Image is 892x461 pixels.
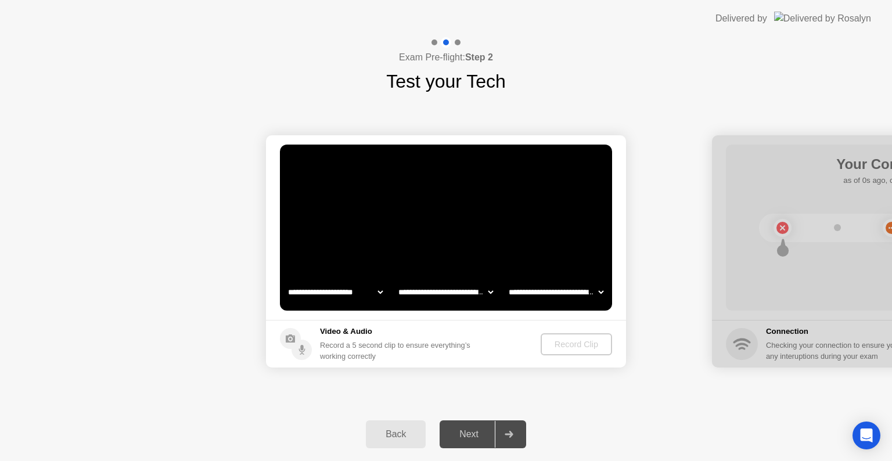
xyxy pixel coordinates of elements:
[320,340,475,362] div: Record a 5 second clip to ensure everything’s working correctly
[369,429,422,440] div: Back
[286,280,385,304] select: Available cameras
[715,12,767,26] div: Delivered by
[506,280,606,304] select: Available microphones
[399,51,493,64] h4: Exam Pre-flight:
[320,326,475,337] h5: Video & Audio
[541,333,612,355] button: Record Clip
[545,340,607,349] div: Record Clip
[396,280,495,304] select: Available speakers
[774,12,871,25] img: Delivered by Rosalyn
[443,429,495,440] div: Next
[386,67,506,95] h1: Test your Tech
[366,420,426,448] button: Back
[440,420,526,448] button: Next
[465,52,493,62] b: Step 2
[853,422,880,449] div: Open Intercom Messenger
